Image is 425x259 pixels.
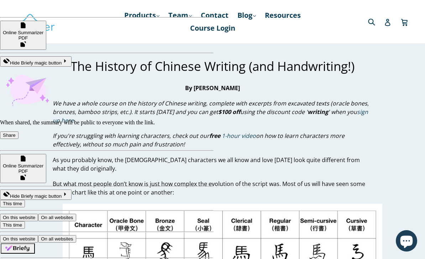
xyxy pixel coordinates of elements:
a: Blog [234,9,259,22]
a: Resources [261,9,304,22]
strong: free [209,132,220,140]
a: 1-hour video [222,132,256,140]
a: sign up here [53,108,368,125]
a: Contact [197,9,232,22]
strong: $100 off [218,108,240,116]
input: Search [366,14,386,29]
span: If you're struggling with learning characters, check out our on how to learn characters more effe... [53,132,345,148]
strong: writing [308,108,328,116]
inbox-online-store-chat: Shopify online store chat [394,230,419,253]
